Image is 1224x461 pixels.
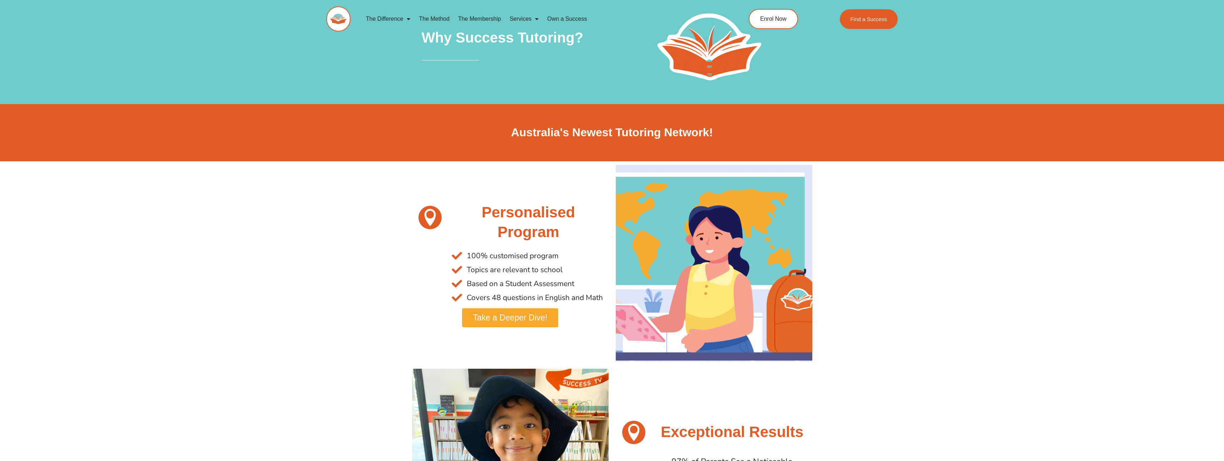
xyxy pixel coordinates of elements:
[452,203,605,242] h2: Personalised Program
[412,125,812,140] h2: Australia's Newest Tutoring Network!
[760,16,787,22] span: Enrol Now
[749,9,798,29] a: Enrol Now
[415,11,454,27] a: The Method
[454,11,505,27] a: The Membership
[473,314,547,322] span: Take a Deeper Dive!
[851,16,887,22] span: Find a Success
[465,277,574,291] span: Based on a Student Assessment
[462,308,558,327] a: Take a Deeper Dive!
[465,249,559,263] span: 100% customised program
[362,11,716,27] nav: Menu
[840,9,898,29] a: Find a Success
[655,422,808,442] h2: Exceptional Results
[465,291,603,305] span: Covers 48 questions in English and Math
[505,11,543,27] a: Services
[465,263,563,277] span: Topics are relevant to school
[543,11,591,27] a: Own a Success
[362,11,415,27] a: The Difference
